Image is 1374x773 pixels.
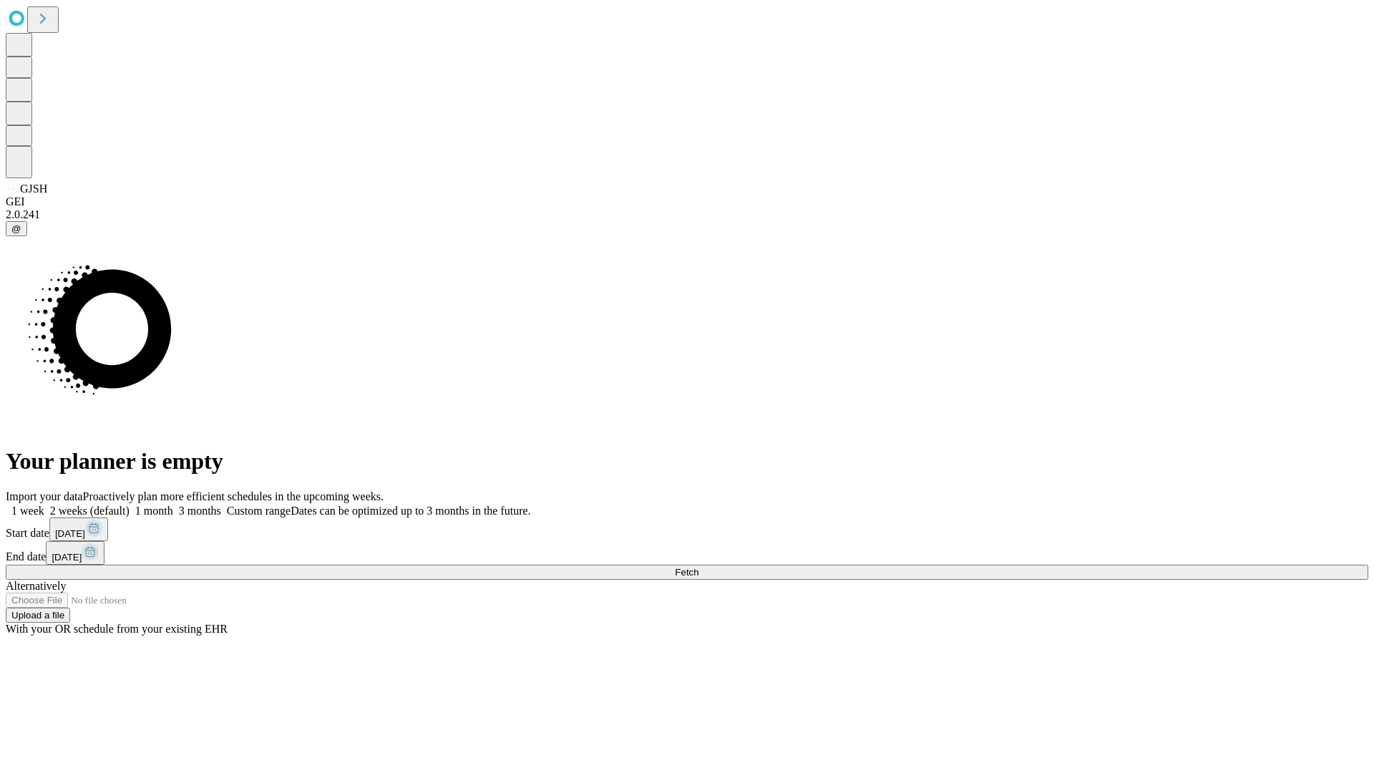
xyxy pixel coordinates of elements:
span: 3 months [179,505,221,517]
span: GJSH [20,183,47,195]
span: Import your data [6,490,83,502]
div: End date [6,541,1368,565]
button: [DATE] [49,517,108,541]
h1: Your planner is empty [6,448,1368,475]
button: @ [6,221,27,236]
div: GEI [6,195,1368,208]
button: Upload a file [6,608,70,623]
span: Alternatively [6,580,66,592]
button: [DATE] [46,541,104,565]
span: Custom range [227,505,291,517]
button: Fetch [6,565,1368,580]
span: 2 weeks (default) [50,505,130,517]
div: Start date [6,517,1368,541]
span: @ [11,223,21,234]
span: [DATE] [55,528,85,539]
span: [DATE] [52,552,82,563]
span: 1 week [11,505,44,517]
span: Proactively plan more efficient schedules in the upcoming weeks. [83,490,384,502]
span: 1 month [135,505,173,517]
span: With your OR schedule from your existing EHR [6,623,228,635]
span: Fetch [675,567,698,578]
div: 2.0.241 [6,208,1368,221]
span: Dates can be optimized up to 3 months in the future. [291,505,530,517]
